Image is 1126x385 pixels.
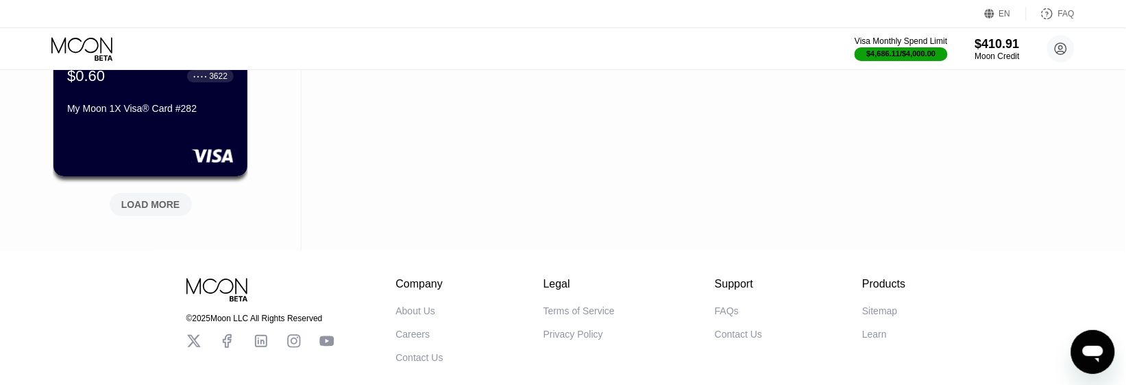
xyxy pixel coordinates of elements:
div: $0.60 [67,67,105,85]
div: 3622 [209,71,228,81]
div: FAQ [1027,7,1075,21]
div: EN [999,9,1011,19]
div: $0.60● ● ● ●3622My Moon 1X Visa® Card #282 [53,54,247,176]
div: Privacy Policy [543,329,603,340]
div: LOAD MORE [99,187,202,216]
div: Sitemap [862,305,897,316]
div: Terms of Service [543,305,615,316]
div: FAQs [715,305,739,316]
div: About Us [396,305,436,316]
div: Legal [543,278,615,290]
div: Company [396,278,443,290]
div: EN [985,7,1027,21]
div: LOAD MORE [121,198,180,211]
div: Careers [396,329,430,340]
div: Support [715,278,762,290]
div: © 2025 Moon LLC All Rights Reserved [186,314,334,323]
div: Learn [862,329,887,340]
div: My Moon 1X Visa® Card #282 [67,103,234,114]
iframe: Button to launch messaging window [1071,330,1115,374]
div: Products [862,278,905,290]
div: Contact Us [715,329,762,340]
div: Visa Monthly Spend Limit [855,36,947,46]
div: Contact Us [396,352,443,363]
div: $410.91Moon Credit [975,37,1020,61]
div: ● ● ● ● [193,74,207,78]
div: Moon Credit [975,51,1020,61]
div: $410.91 [975,37,1020,51]
div: $4,686.11 / $4,000.00 [867,49,936,58]
div: Visa Monthly Spend Limit$4,686.11/$4,000.00 [855,36,947,61]
div: FAQ [1058,9,1075,19]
